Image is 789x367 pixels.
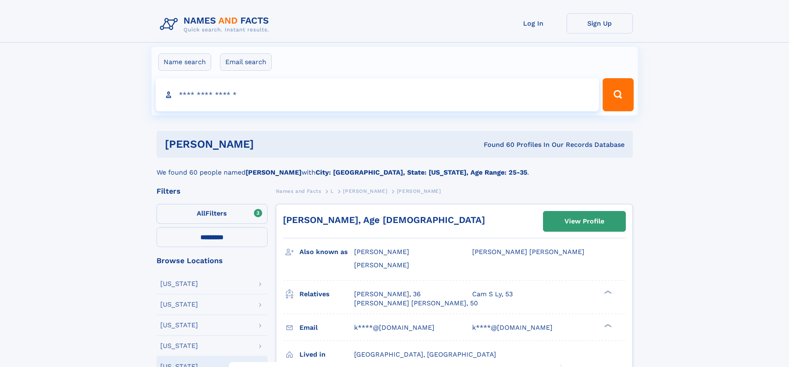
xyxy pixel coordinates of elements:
[397,188,441,194] span: [PERSON_NAME]
[283,215,485,225] a: [PERSON_NAME], Age [DEMOGRAPHIC_DATA]
[299,348,354,362] h3: Lived in
[567,13,633,34] a: Sign Up
[343,188,387,194] span: [PERSON_NAME]
[354,290,421,299] a: [PERSON_NAME], 36
[543,211,625,231] a: View Profile
[156,78,599,111] input: search input
[299,287,354,301] h3: Relatives
[602,323,612,328] div: ❯
[565,212,604,231] div: View Profile
[220,53,272,71] label: Email search
[160,301,198,308] div: [US_STATE]
[157,204,268,224] label: Filters
[354,299,478,308] a: [PERSON_NAME] [PERSON_NAME], 50
[299,321,354,335] h3: Email
[331,186,334,196] a: L
[160,343,198,349] div: [US_STATE]
[500,13,567,34] a: Log In
[157,187,268,195] div: Filters
[316,168,527,176] b: City: [GEOGRAPHIC_DATA], State: [US_STATE], Age Range: 25-35
[157,257,268,264] div: Browse Locations
[603,78,633,111] button: Search Button
[602,289,612,295] div: ❯
[158,53,211,71] label: Name search
[246,168,302,176] b: [PERSON_NAME]
[160,281,198,287] div: [US_STATE]
[354,261,409,269] span: [PERSON_NAME]
[157,158,633,178] div: We found 60 people named with .
[197,209,205,217] span: All
[165,139,369,149] h1: [PERSON_NAME]
[299,245,354,259] h3: Also known as
[369,140,625,149] div: Found 60 Profiles In Our Records Database
[331,188,334,194] span: L
[472,290,513,299] a: Cam S Ly, 53
[276,186,321,196] a: Names and Facts
[343,186,387,196] a: [PERSON_NAME]
[472,248,584,256] span: [PERSON_NAME] [PERSON_NAME]
[160,322,198,329] div: [US_STATE]
[354,248,409,256] span: [PERSON_NAME]
[157,13,276,36] img: Logo Names and Facts
[354,350,496,358] span: [GEOGRAPHIC_DATA], [GEOGRAPHIC_DATA]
